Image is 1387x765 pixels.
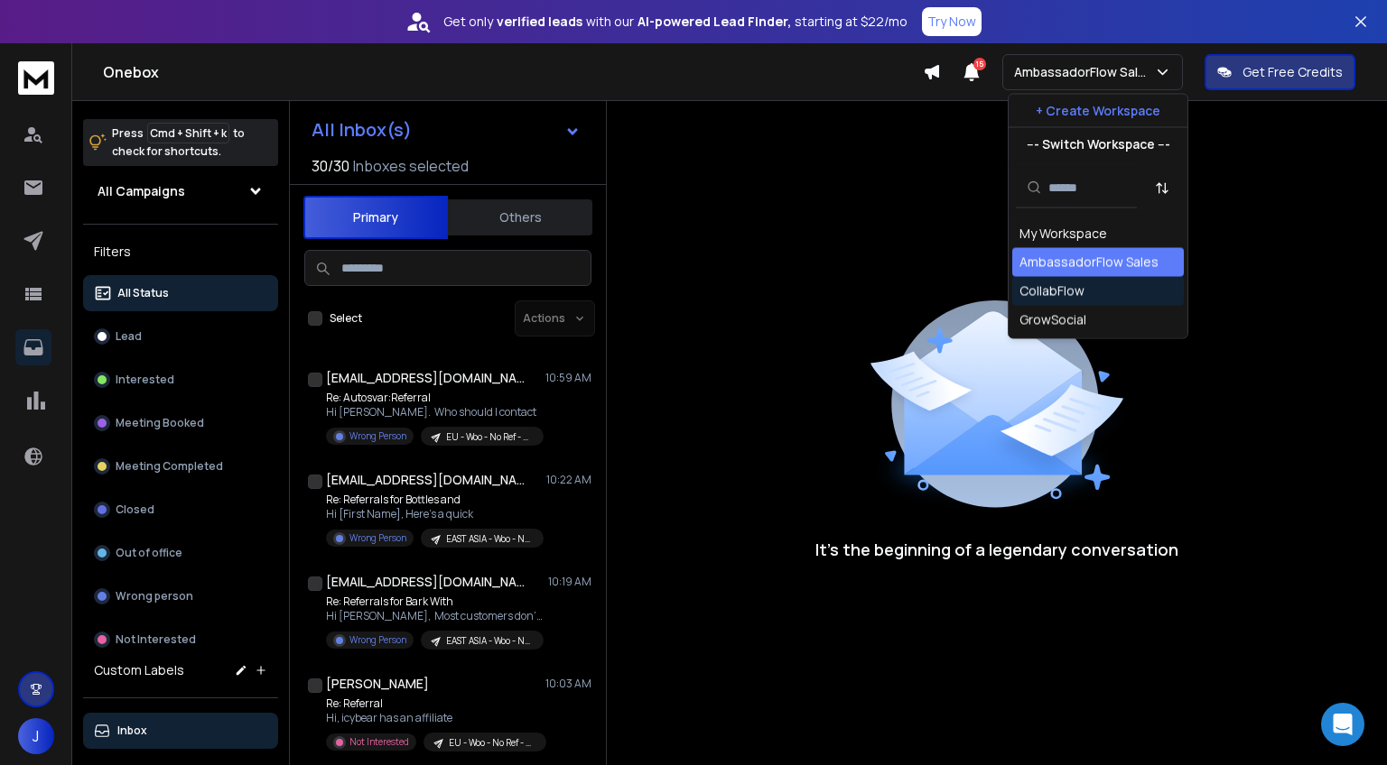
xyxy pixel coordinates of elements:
p: EU - Woo - No Ref - CMO + Founders [449,736,535,750]
button: Closed [83,492,278,528]
p: Hi [PERSON_NAME]. Who should I contact [326,405,543,419]
img: logo [18,61,54,95]
p: EU - Woo - No Ref - CMO + Founders [446,430,533,444]
button: All Status [83,275,278,311]
p: Hi [First Name], Here’s a quick [326,507,543,521]
p: Try Now [927,13,976,31]
p: 10:03 AM [545,677,591,691]
h1: All Campaigns [98,182,185,200]
p: Out of office [116,546,182,560]
label: Select [330,311,362,326]
p: Re: Referral [326,696,543,711]
p: EAST ASIA - Woo - No Ref - CMO + Founders [446,532,533,546]
p: 10:59 AM [545,371,591,385]
p: Not Interested [116,632,196,647]
p: Wrong Person [349,429,406,443]
p: Interested [116,373,174,387]
p: Meeting Completed [116,459,223,474]
p: Wrong Person [349,633,406,647]
p: Hi, icybear has an affiliate [326,711,543,725]
p: AmbassadorFlow Sales [1014,63,1154,81]
button: All Inbox(s) [297,112,595,148]
h3: Custom Labels [94,661,184,679]
h1: Onebox [103,61,923,83]
span: 15 [973,58,986,70]
strong: verified leads [497,13,582,31]
p: Press to check for shortcuts. [112,124,245,161]
p: Hi [PERSON_NAME], Most customers don’t want [326,609,543,623]
p: Wrong Person [349,531,406,545]
span: 30 / 30 [312,155,349,177]
p: 10:19 AM [548,575,591,589]
div: CollabFlow [1019,282,1084,300]
div: GrowSocial [1019,311,1086,329]
p: + Create Workspace [1036,102,1160,120]
button: Lead [83,318,278,355]
strong: AI-powered Lead Finder, [638,13,791,31]
p: Get only with our starting at $22/mo [443,13,908,31]
p: It’s the beginning of a legendary conversation [815,537,1178,562]
p: Wrong person [116,589,193,604]
p: Re: Referrals for Bark With [326,594,543,609]
h1: [PERSON_NAME] [326,675,429,693]
button: J [18,718,54,754]
h1: [EMAIL_ADDRESS][DOMAIN_NAME] [326,573,525,591]
h1: All Inbox(s) [312,121,412,139]
h3: Filters [83,239,278,264]
p: Not Interested [349,735,409,749]
button: Get Free Credits [1205,54,1355,90]
p: Re: Referrals for Bottles and [326,493,543,507]
button: Inbox [83,713,278,749]
h1: [EMAIL_ADDRESS][DOMAIN_NAME] [326,369,525,387]
span: Cmd + Shift + k [147,123,229,143]
div: AmbassadorFlow Sales [1019,253,1159,272]
button: + Create Workspace [1009,95,1187,127]
h1: [EMAIL_ADDRESS][DOMAIN_NAME] [326,471,525,489]
p: 10:22 AM [546,473,591,487]
p: Get Free Credits [1243,63,1343,81]
p: All Status [117,286,169,300]
button: All Campaigns [83,173,278,209]
button: Try Now [922,7,982,36]
button: Meeting Completed [83,448,278,484]
p: Closed [116,502,154,517]
p: Inbox [117,724,147,738]
button: Out of office [83,535,278,571]
p: Meeting Booked [116,416,204,430]
p: EAST ASIA - Woo - No Ref - CMO + Founders [446,634,533,648]
p: Re: Autosvar:Referral [326,391,543,405]
button: Not Interested [83,622,278,658]
h3: Inboxes selected [353,155,469,177]
button: Interested [83,362,278,398]
p: --- Switch Workspace --- [1027,135,1170,153]
button: Sort by Sort A-Z [1144,170,1180,206]
button: Primary [303,196,448,239]
div: My Workspace [1019,225,1107,243]
button: Wrong person [83,578,278,614]
button: Others [448,198,592,237]
p: Lead [116,329,142,344]
button: Meeting Booked [83,405,278,441]
div: Open Intercom Messenger [1321,703,1364,746]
